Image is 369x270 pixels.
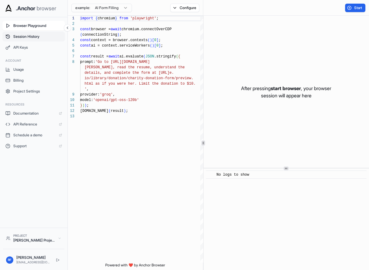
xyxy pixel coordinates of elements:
[143,54,145,59] span: (
[2,76,65,85] button: Billing
[122,27,172,31] span: chromium.connectOverCDP
[152,38,154,42] span: [
[84,76,193,80] span: io/library/donation/charity-donation-form/preview.
[161,44,163,48] span: ;
[13,122,56,127] span: API Reference
[158,38,161,42] span: ;
[150,38,152,42] span: )
[113,93,115,97] span: ,
[5,58,62,63] h3: Account
[2,21,65,31] button: Browser Playground
[154,38,156,42] span: 0
[68,43,74,48] div: 5
[37,4,56,13] span: browser
[13,78,62,83] span: Billing
[68,103,74,108] div: 11
[271,85,301,91] span: start browser
[13,144,56,148] span: Support
[154,44,156,48] span: [
[68,92,74,97] div: 9
[84,87,87,91] span: '
[13,23,62,28] span: Browser Playground
[93,98,139,102] span: 'openai/gpt-oss-120b'
[82,103,84,108] span: )
[117,33,119,37] span: )
[13,34,62,39] span: Session History
[13,89,62,94] span: Project Settings
[84,82,193,86] span: html as if you were her. Limit the donation to $10
[16,260,51,265] div: [EMAIL_ADDRESS][DOMAIN_NAME]
[109,109,111,113] span: (
[13,67,62,72] span: Usage
[80,27,91,31] span: const
[152,44,154,48] span: )
[95,60,150,64] span: 'Go to [URL][DOMAIN_NAME]
[80,54,91,59] span: const
[3,231,64,245] button: Project[PERSON_NAME] Project
[91,44,150,48] span: ai = context.serviceWorkers
[156,38,158,42] span: ]
[100,93,113,97] span: 'groq'
[119,33,122,37] span: ;
[80,103,82,108] span: }
[111,109,124,113] span: result
[68,97,74,103] div: 10
[130,16,156,21] span: 'playwright'
[158,44,161,48] span: ]
[16,255,51,260] div: [PERSON_NAME]
[68,48,74,54] div: 6
[209,172,212,178] span: ​
[345,4,365,12] button: Start
[68,21,74,27] div: 2
[87,87,89,91] span: ,
[111,27,122,31] span: await
[2,109,65,118] a: Documentation
[193,82,195,86] span: .
[354,5,363,10] span: Start
[217,173,249,177] span: No logs to show
[169,71,174,75] span: e.
[84,65,184,70] span: [PERSON_NAME], read the resume, understand the
[119,54,143,59] span: ai.evaluate
[80,60,95,64] span: prompt:
[156,44,158,48] span: 0
[64,24,71,31] button: Collapse sidebar
[109,54,119,59] span: await
[5,102,62,107] h3: Resources
[80,93,100,97] span: provider:
[84,71,169,75] span: details, and complete the form at [URL]
[4,4,13,13] img: Anchor Icon
[80,44,91,48] span: const
[68,27,74,32] div: 3
[91,38,148,42] span: context = browser.contexts
[84,103,87,108] span: )
[91,27,111,31] span: browser =
[68,108,74,114] div: 12
[91,54,109,59] span: result =
[2,43,65,52] button: API Keys
[80,16,93,21] span: import
[126,109,128,113] span: ;
[95,16,97,21] span: {
[170,4,200,12] button: Configure
[2,130,65,140] a: Schedule a demo
[68,54,74,59] div: 7
[82,33,117,37] span: connectionString
[68,16,74,21] div: 1
[145,54,154,59] span: JSON
[80,109,109,113] span: [DOMAIN_NAME]
[80,98,93,102] span: model:
[13,133,56,138] span: Schedule a demo
[148,38,150,42] span: (
[13,111,56,116] span: Documentation
[98,16,115,21] span: chromium
[68,37,74,43] div: 4
[115,16,117,21] span: }
[150,44,152,48] span: (
[154,54,176,59] span: .stringify
[2,65,65,74] button: Usage
[68,114,74,119] div: 13
[156,16,158,21] span: ;
[80,33,82,37] span: (
[13,45,62,50] span: API Keys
